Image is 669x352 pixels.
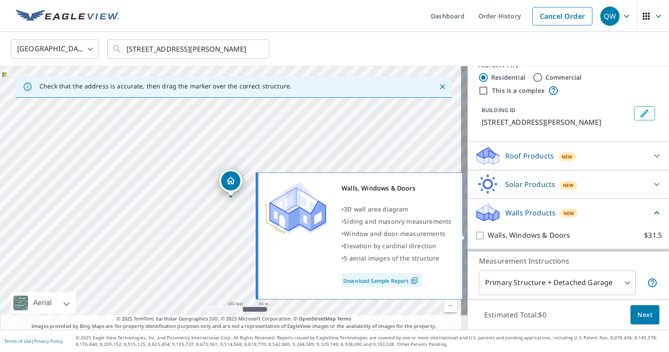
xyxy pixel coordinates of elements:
a: Download Sample Report [342,273,422,287]
div: QW [600,7,620,26]
div: Aerial [31,292,54,314]
label: Residential [491,73,525,82]
span: Your report will include the primary structure and a detached garage if one exists. [647,278,658,288]
a: Privacy Policy [34,338,63,344]
div: • [342,228,451,240]
div: Walls ProductsNew [475,202,662,223]
button: Next [630,305,659,325]
p: Roof Products [505,151,554,161]
p: | [4,338,63,344]
span: New [563,210,574,217]
div: • [342,215,451,228]
div: Roof ProductsNew [475,145,662,166]
span: Next [637,310,652,320]
div: • [342,240,451,252]
span: 3D wall area diagram [344,205,408,213]
p: Estimated Total: $0 [477,305,553,324]
div: • [342,252,451,264]
div: Walls, Windows & Doors [342,182,451,194]
span: 5 aerial images of the structure [344,254,439,262]
a: Terms [337,315,352,322]
div: Dropped pin, building 1, Residential property, 1010 N Hayes St Harvard, IL 60033 [219,169,242,197]
p: © 2025 Eagle View Technologies, Inc. and Pictometry International Corp. All Rights Reserved. Repo... [76,334,665,348]
p: Check that the address is accurate, then drag the marker over the correct structure. [39,82,292,90]
span: New [562,153,573,160]
img: EV Logo [16,10,119,23]
a: Terms of Use [4,338,32,344]
p: $31.5 [644,230,662,241]
p: BUILDING ID [482,106,515,114]
a: OpenStreetMap [299,315,335,322]
a: Cancel Order [532,7,592,25]
input: Search by address or latitude-longitude [127,37,251,61]
button: Edit building 1 [634,106,655,120]
p: Walls Products [505,208,556,218]
div: [GEOGRAPHIC_DATA] [11,37,99,61]
p: [STREET_ADDRESS][PERSON_NAME] [482,117,630,127]
a: Current Level 17, Zoom Out [444,299,457,312]
label: This is a complex [492,86,545,95]
span: New [563,182,574,189]
span: © 2025 TomTom, Earthstar Geographics SIO, © 2025 Microsoft Corporation, © [116,315,352,323]
span: Siding and masonry measurements [344,217,451,225]
div: • [342,203,451,215]
p: Measurement Instructions [479,256,658,266]
div: Aerial [11,292,76,314]
p: Walls, Windows & Doors [488,230,570,241]
span: Window and door measurements [344,229,445,238]
img: Premium [265,182,326,235]
img: Pdf Icon [408,277,420,285]
div: Solar ProductsNew [475,174,662,195]
div: Primary Structure + Detached Garage [479,271,636,295]
span: Elevation by cardinal direction [344,242,436,250]
label: Commercial [546,73,582,82]
button: Close [437,81,448,92]
p: Solar Products [505,179,555,190]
